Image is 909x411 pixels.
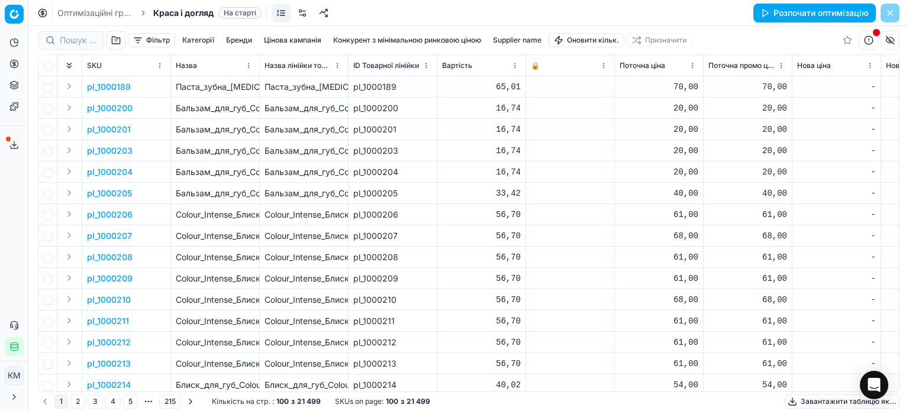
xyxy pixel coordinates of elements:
button: Expand [62,79,76,93]
div: 61,00 [708,315,787,327]
div: 61,00 [620,273,698,284]
button: pl_1000203 [87,145,133,157]
strong: 100 [276,397,289,406]
div: - [797,187,876,199]
div: 16,74 [442,145,521,157]
div: - [797,379,876,391]
button: pl_1000209 [87,273,133,284]
p: Бальзам_для_губ_Colour_Intense_Balamce_5_г_(02_ківі) [176,145,254,157]
div: 68,00 [620,230,698,242]
p: Бальзам_для_губ_Colour_Intense_Balamce_5_г_(05_манго) [176,102,254,114]
div: 65,01 [442,81,521,93]
input: Пошук по SKU або назві [60,34,96,46]
button: pl_1000204 [87,166,133,178]
button: pl_1000207 [87,230,132,242]
nav: pagination [38,393,198,410]
span: На старті [218,7,262,19]
div: pl_1000210 [353,294,432,306]
button: 1 [54,394,68,409]
div: Colour_Intense_Блиск_для_губ__Jelly_Gloss_гдянець_відтінок_03_(шимер_персик)6_мл [265,294,343,306]
button: 4 [105,394,121,409]
div: 20,00 [620,166,698,178]
button: Supplier name [488,33,546,47]
button: pl_1000214 [87,379,131,391]
p: Colour_Intense_Блиск_для_губ__Jelly_Gloss_глянець_відтінок_11_(голографік)_6_мл_ [176,358,254,370]
span: Поточна промо ціна [708,61,775,70]
div: pl_1000214 [353,379,432,391]
button: pl_1000212 [87,336,131,348]
div: 20,00 [620,145,698,157]
div: 70,00 [620,81,698,93]
button: Expand all [62,59,76,73]
div: Бальзам_для_губ_Colour_Intense_SOS_complex_5_г [265,187,343,199]
div: 16,74 [442,102,521,114]
p: Colour_Intense_Блиск_для_губ__Jelly_Gloss_глянець_відтінок_08_(шимер_морозний)_6_мл [176,230,254,242]
div: pl_1000208 [353,251,432,263]
div: 54,00 [708,379,787,391]
div: Паста_зубна_[MEDICAL_DATA]_Triple_protection_Fresh&Minty_100_мл [265,81,343,93]
div: - [797,230,876,242]
p: Бальзам_для_губ_Colour_Intense_Balamce_5_г_(01_ваніль) [176,166,254,178]
div: 61,00 [708,273,787,284]
p: pl_1000205 [87,187,132,199]
button: 2 [70,394,85,409]
div: 20,00 [620,102,698,114]
div: 20,00 [708,145,787,157]
div: - [797,102,876,114]
div: 54,00 [620,379,698,391]
div: - [797,251,876,263]
div: pl_1000189 [353,81,432,93]
span: SKU [87,61,102,70]
button: Expand [62,292,76,306]
p: pl_1000211 [87,315,129,327]
div: 61,00 [620,315,698,327]
span: Нова ціна [797,61,831,70]
div: pl_1000209 [353,273,432,284]
div: pl_1000200 [353,102,432,114]
span: 🔒 [531,61,540,70]
p: pl_1000210 [87,294,131,306]
div: Colour_Intense_Блиск_для_губ__Jelly_Gloss_відтінок_09_глянець_пісок_6_мл [265,209,343,221]
div: 56,70 [442,294,521,306]
button: pl_1000201 [87,124,131,135]
div: Блиск_для_губ_Colour_Intense_Pop_Neon_[MEDICAL_DATA]_10_мл_(05_ягода) [265,379,343,391]
div: 61,00 [708,251,787,263]
div: - [797,124,876,135]
p: pl_1000206 [87,209,133,221]
button: pl_1000208 [87,251,133,263]
button: Expand [62,271,76,285]
span: SKUs on page : [335,397,383,406]
div: pl_1000204 [353,166,432,178]
div: Бальзам_для_губ_Colour_Intense_Balamce_5_г_(02_ківі) [265,145,343,157]
div: 20,00 [708,166,787,178]
div: 56,70 [442,273,521,284]
button: Цінова кампанія [259,33,326,47]
div: 20,00 [708,124,787,135]
div: pl_1000213 [353,358,432,370]
button: Expand [62,122,76,136]
button: pl_1000200 [87,102,133,114]
p: Бальзам_для_губ_Colour_Intense_Balamce_5_г_(04_чорниця) [176,124,254,135]
p: pl_1000213 [87,358,131,370]
div: pl_1000211 [353,315,432,327]
div: Бальзам_для_губ_Colour_Intense_Balamce_5_г_(04_чорниця) [265,124,343,135]
div: 56,70 [442,209,521,221]
div: Open Intercom Messenger [860,371,888,399]
div: Colour_Intense_Блиск_для_губ__Jelly_Gloss_глянець_відтінок_10_(шимер_тилесний)_6_мл [265,315,343,327]
div: 40,00 [708,187,787,199]
p: Colour_Intense_Блиск_для_губ__Jelly_Gloss_гдянець_відтінок_03_(шимер_персик)6_мл [176,294,254,306]
nav: breadcrumb [57,7,262,19]
span: Назва лінійки товарів [265,61,331,70]
button: Розпочати оптимізацію [753,4,876,22]
div: Colour_Intense_Блиск_для_губ__Jelly_Gloss__глянець_відтінок_04_(шимер_рум'янець)_6_мл [265,273,343,284]
div: 40,02 [442,379,521,391]
div: pl_1000212 [353,336,432,348]
div: 40,00 [620,187,698,199]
